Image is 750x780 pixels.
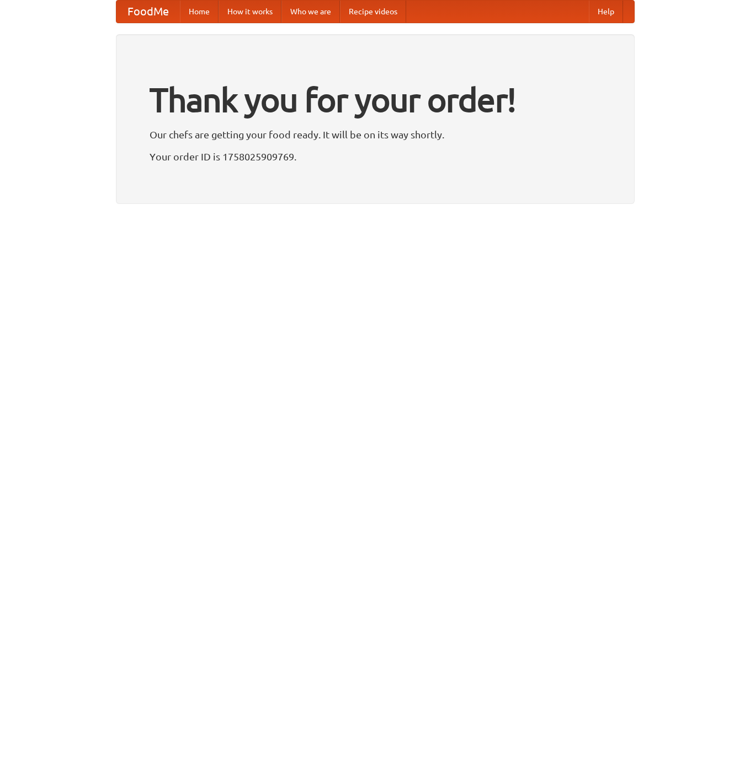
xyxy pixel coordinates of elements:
a: Home [180,1,219,23]
a: How it works [219,1,281,23]
a: Help [589,1,623,23]
a: Who we are [281,1,340,23]
a: Recipe videos [340,1,406,23]
p: Our chefs are getting your food ready. It will be on its way shortly. [150,126,601,143]
p: Your order ID is 1758025909769. [150,148,601,165]
h1: Thank you for your order! [150,73,601,126]
a: FoodMe [116,1,180,23]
